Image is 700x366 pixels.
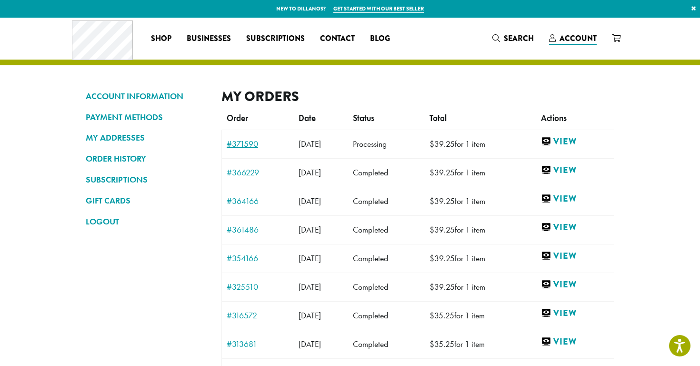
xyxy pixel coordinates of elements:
a: Search [485,30,541,46]
span: [DATE] [299,139,321,149]
span: [DATE] [299,224,321,235]
td: Completed [348,273,425,301]
a: PAYMENT METHODS [86,109,207,125]
span: [DATE] [299,253,321,264]
span: Status [353,113,374,123]
td: for 1 item [425,244,536,273]
span: Total [430,113,447,123]
a: #364166 [227,197,289,205]
a: ORDER HISTORY [86,151,207,167]
td: Completed [348,215,425,244]
span: Businesses [187,33,231,45]
span: Search [504,33,534,44]
span: Shop [151,33,171,45]
a: GIFT CARDS [86,193,207,209]
a: #354166 [227,254,289,263]
span: 39.25 [430,282,455,292]
td: for 1 item [425,187,536,215]
span: Account [560,33,597,44]
td: Completed [348,301,425,330]
span: $ [430,253,434,264]
span: $ [430,167,434,178]
span: [DATE] [299,196,321,206]
a: ACCOUNT INFORMATION [86,88,207,104]
a: Get started with our best seller [333,5,424,13]
a: View [541,336,609,348]
span: $ [430,310,434,321]
a: #316572 [227,311,289,320]
span: $ [430,282,434,292]
span: [DATE] [299,167,321,178]
span: 35.25 [430,339,454,349]
a: View [541,250,609,262]
td: Processing [348,130,425,158]
td: for 1 item [425,301,536,330]
span: [DATE] [299,339,321,349]
a: #366229 [227,168,289,177]
td: for 1 item [425,330,536,358]
span: Actions [541,113,567,123]
td: for 1 item [425,130,536,158]
a: #325510 [227,283,289,291]
td: for 1 item [425,158,536,187]
span: Blog [370,33,390,45]
td: Completed [348,158,425,187]
span: $ [430,339,434,349]
span: $ [430,139,434,149]
a: Shop [143,31,179,46]
span: [DATE] [299,282,321,292]
td: for 1 item [425,273,536,301]
a: MY ADDRESSES [86,130,207,146]
a: View [541,279,609,291]
a: View [541,193,609,205]
span: $ [430,224,434,235]
td: Completed [348,187,425,215]
a: View [541,164,609,176]
span: 35.25 [430,310,454,321]
span: 39.25 [430,167,455,178]
a: View [541,136,609,148]
a: #313681 [227,340,289,348]
a: View [541,222,609,234]
a: #371590 [227,140,289,148]
a: #361486 [227,225,289,234]
td: for 1 item [425,215,536,244]
span: Order [227,113,248,123]
h2: My Orders [221,88,614,105]
span: $ [430,196,434,206]
a: LOGOUT [86,213,207,230]
span: Subscriptions [246,33,305,45]
span: 39.25 [430,139,455,149]
td: Completed [348,330,425,358]
a: SUBSCRIPTIONS [86,172,207,188]
span: Date [299,113,316,123]
a: View [541,307,609,319]
span: Contact [320,33,355,45]
span: 39.25 [430,253,455,264]
td: Completed [348,244,425,273]
span: 39.25 [430,224,455,235]
span: 39.25 [430,196,455,206]
span: [DATE] [299,310,321,321]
